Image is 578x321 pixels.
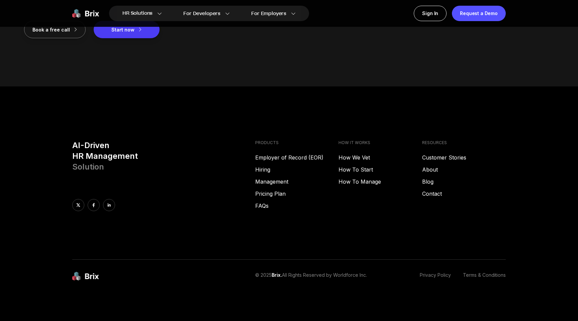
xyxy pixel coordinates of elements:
span: For Developers [183,10,220,17]
a: Start now [94,26,160,33]
a: Pricing Plan [255,190,339,198]
a: Hiring [255,166,339,174]
a: How We Vet [339,153,422,162]
span: Brix. [272,272,282,278]
a: Privacy Policy [420,272,451,281]
span: For Employers [251,10,286,17]
h4: HOW IT WORKS [339,140,422,145]
a: Customer Stories [422,153,506,162]
a: Contact [422,190,506,198]
a: Sign In [414,6,447,21]
a: About [422,166,506,174]
a: FAQs [255,202,339,210]
span: HR Solutions [122,8,153,19]
a: How To Manage [339,178,422,186]
a: Management [255,178,339,186]
h4: RESOURCES [422,140,506,145]
span: Solution [72,162,104,172]
h3: AI-Driven HR Management [72,140,250,172]
p: © 2025 All Rights Reserved by Worldforce Inc. [255,272,367,281]
a: Employer of Record (EOR) [255,153,339,162]
button: Book a free call [24,21,86,38]
a: Terms & Conditions [463,272,506,281]
a: Request a Demo [452,6,506,21]
a: How To Start [339,166,422,174]
a: Book a free call [24,26,94,33]
h4: PRODUCTS [255,140,339,145]
img: brix [72,272,99,281]
a: Blog [422,178,506,186]
button: Start now [94,21,160,38]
